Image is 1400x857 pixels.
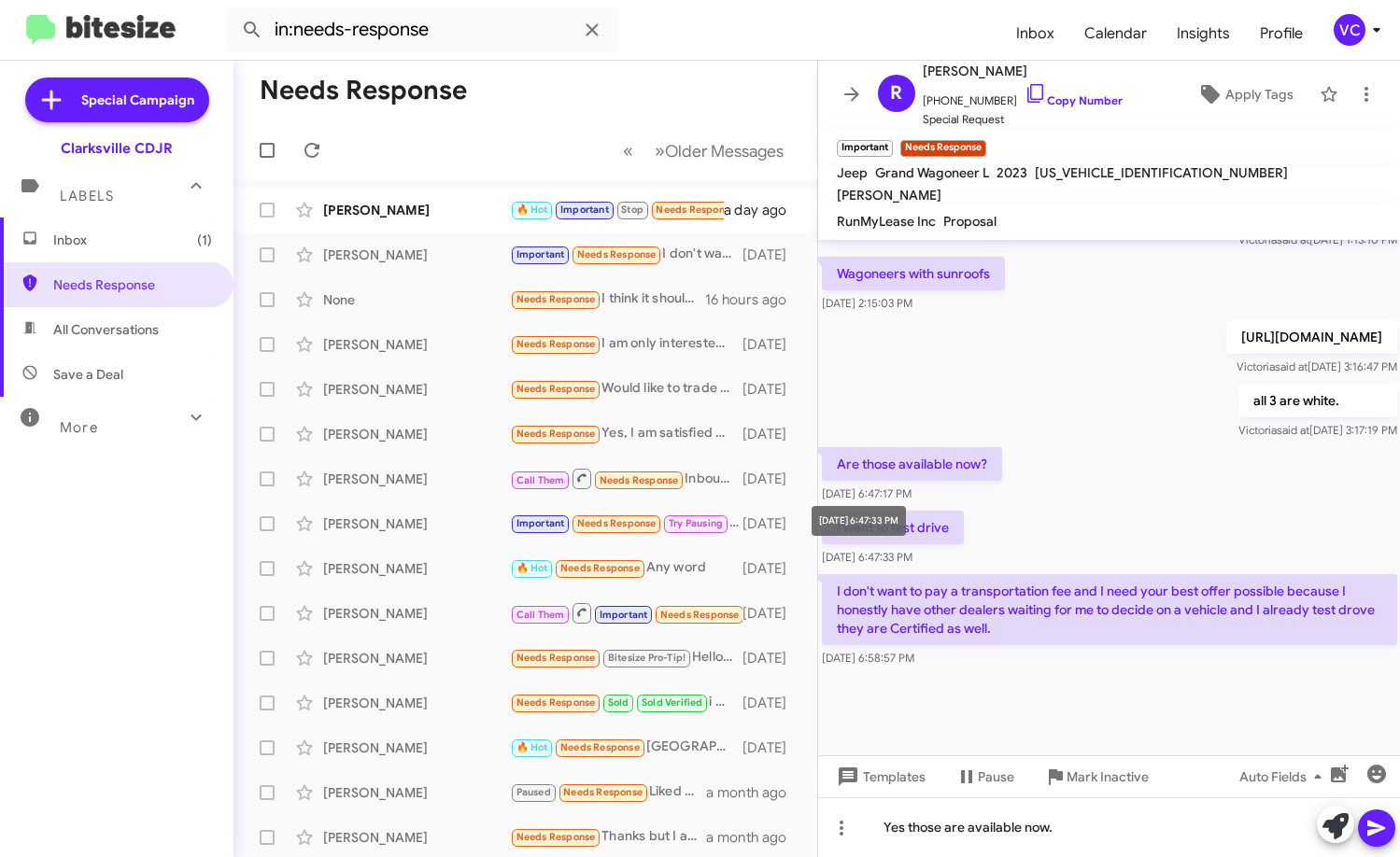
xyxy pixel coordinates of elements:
div: I am only interested in O% interest and the summit model in the 2 tone white and black with the t... [510,333,742,355]
div: Hello [PERSON_NAME], I asked the team for a pre purchase inspection. But never heard back. I can'... [510,647,742,668]
p: all 3 are white. [1237,384,1396,417]
span: » [655,139,665,162]
span: Needs Response [660,609,740,621]
span: [DATE] 6:47:17 PM [822,486,912,500]
span: Important [516,517,565,529]
button: Apply Tags [1179,77,1310,111]
span: [DATE] 6:58:57 PM [822,651,914,665]
span: said at [1274,359,1307,373]
span: Older Messages [665,141,784,162]
div: [PERSON_NAME] [323,694,510,712]
div: a month ago [706,783,801,802]
div: [PERSON_NAME] [323,514,510,533]
div: [PERSON_NAME] [323,425,510,443]
div: None [323,290,510,309]
span: 2023 [997,164,1027,181]
div: [DATE] [742,604,802,623]
span: (1) [197,231,212,249]
div: [DATE] [742,425,802,443]
a: Insights [1162,7,1245,61]
div: [PERSON_NAME] [323,380,510,399]
div: a month ago [706,828,801,847]
span: Mark Inactive [1067,760,1149,794]
a: Copy Number [1025,93,1123,107]
span: 🔥 Hot [516,562,548,574]
div: [DATE] [742,649,802,667]
span: 🔥 Hot [516,741,548,753]
span: All Conversations [53,320,159,339]
span: Important [560,204,609,216]
a: Inbox [1001,7,1069,61]
span: Sold Verified [642,696,703,709]
span: Needs Response [516,338,596,350]
span: Important [516,248,565,260]
span: Needs Response [516,696,596,709]
div: [DATE] [742,246,802,264]
span: Apply Tags [1225,77,1294,111]
span: Needs Response [516,428,596,440]
div: [GEOGRAPHIC_DATA] [510,737,742,758]
span: Needs Response [560,562,640,574]
a: Special Campaign [25,77,209,122]
div: VC [1334,14,1365,46]
span: Jeep [837,164,868,181]
div: Liked “Thank you for the update.” [510,781,706,803]
span: Needs Response [53,275,212,294]
span: Needs Response [516,652,596,664]
div: [DATE] 6:47:33 PM [812,506,906,536]
div: [PERSON_NAME] [323,738,510,757]
span: Bitesize Pro-Tip! [608,652,686,664]
span: Needs Response [560,741,640,753]
input: Search [226,7,618,52]
span: Pause [978,760,1014,794]
span: Needs Response [600,474,679,486]
span: [US_VEHICLE_IDENTIFICATION_NUMBER] [1035,164,1288,181]
span: Proposal [943,213,997,230]
span: Victoria [DATE] 3:16:47 PM [1236,359,1396,373]
button: Templates [818,760,940,794]
span: [PHONE_NUMBER] [923,82,1123,110]
div: I don't want to pay a transportation fee and I need your best offer possible because I honestly h... [510,244,742,265]
span: said at [1276,423,1308,437]
div: [PERSON_NAME] [323,246,510,264]
span: Needs Response [577,248,657,260]
div: Sounds good, let me know a good day to stop by, but my bottom line is $10k [510,199,724,220]
span: Special Campaign [81,91,194,109]
span: Needs Response [516,831,596,843]
div: Any word [510,557,742,579]
span: [DATE] 2:15:03 PM [822,296,912,310]
span: R [890,78,902,108]
div: a day ago [724,201,802,219]
div: I will speak with my wife and get back to u [510,513,742,534]
span: Inbox [53,231,212,249]
a: Profile [1245,7,1318,61]
div: [PERSON_NAME] [323,470,510,488]
p: I want to test drive [822,511,964,544]
div: [DATE] [742,559,802,578]
div: Inbound Call [510,467,742,490]
span: Templates [833,760,926,794]
div: [DATE] [742,738,802,757]
button: Previous [612,132,644,170]
small: Needs Response [900,140,986,157]
small: Important [837,140,893,157]
span: Needs Response [656,204,735,216]
button: Mark Inactive [1029,760,1164,794]
span: Call Them [516,474,565,486]
div: Yes, I am satisfied with it. [510,423,742,444]
button: Pause [940,760,1029,794]
span: Calendar [1069,7,1162,61]
div: [DATE] [742,514,802,533]
button: Auto Fields [1224,760,1344,794]
span: [DATE] 6:47:33 PM [822,550,912,564]
div: [PERSON_NAME] [323,649,510,667]
span: Needs Response [577,517,657,529]
span: Needs Response [516,383,596,395]
div: I think it should be entitled to my oil change and car rotation. Unfortunately it expired with it... [510,288,705,310]
div: [PERSON_NAME] [323,828,510,847]
div: i was offered 12500 was trying to get 14500 and trying to get a little better deal since im tryin... [510,692,742,713]
span: 🔥 Hot [516,204,548,216]
div: [PERSON_NAME] [323,604,510,623]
